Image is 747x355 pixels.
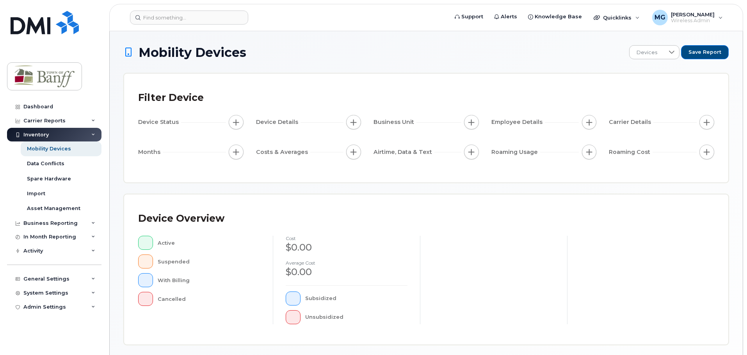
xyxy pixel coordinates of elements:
[158,273,261,287] div: With Billing
[286,236,407,241] h4: cost
[138,148,163,156] span: Months
[158,254,261,268] div: Suspended
[305,291,408,306] div: Subsidized
[373,148,434,156] span: Airtime, Data & Text
[681,45,729,59] button: Save Report
[609,118,653,126] span: Carrier Details
[286,260,407,265] h4: Average cost
[630,46,664,60] span: Devices
[491,148,540,156] span: Roaming Usage
[256,118,301,126] span: Device Details
[491,118,545,126] span: Employee Details
[609,148,653,156] span: Roaming Cost
[138,88,204,108] div: Filter Device
[158,236,261,250] div: Active
[286,241,407,254] div: $0.00
[139,46,246,59] span: Mobility Devices
[256,148,310,156] span: Costs & Averages
[373,118,416,126] span: Business Unit
[286,265,407,279] div: $0.00
[305,310,408,324] div: Unsubsidized
[688,49,721,56] span: Save Report
[158,292,261,306] div: Cancelled
[138,208,224,229] div: Device Overview
[138,118,181,126] span: Device Status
